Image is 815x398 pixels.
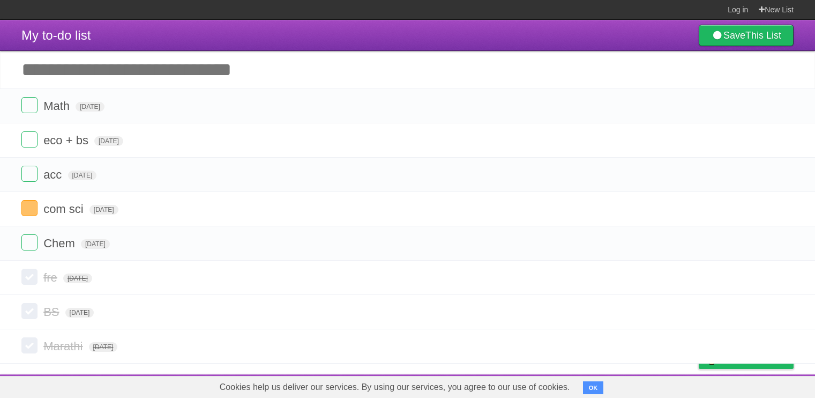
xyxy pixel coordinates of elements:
span: Chem [43,237,78,250]
b: This List [745,30,781,41]
span: BS [43,305,62,319]
label: Done [21,200,38,216]
a: SaveThis List [699,25,794,46]
span: Marathi [43,340,85,353]
span: [DATE] [89,342,118,352]
span: com sci [43,202,86,216]
span: fre [43,271,60,284]
span: [DATE] [68,171,97,180]
span: Buy me a coffee [721,350,788,368]
label: Done [21,97,38,113]
span: Math [43,99,72,113]
label: Done [21,166,38,182]
label: Done [21,303,38,319]
span: [DATE] [81,239,110,249]
span: acc [43,168,64,181]
label: Done [21,337,38,353]
button: OK [583,381,604,394]
span: [DATE] [63,274,92,283]
span: My to-do list [21,28,91,42]
span: Cookies help us deliver our services. By using our services, you agree to our use of cookies. [209,377,581,398]
span: [DATE] [76,102,104,112]
span: [DATE] [89,205,118,215]
label: Done [21,234,38,250]
span: [DATE] [65,308,94,318]
label: Done [21,269,38,285]
label: Done [21,131,38,148]
span: eco + bs [43,134,91,147]
span: [DATE] [94,136,123,146]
